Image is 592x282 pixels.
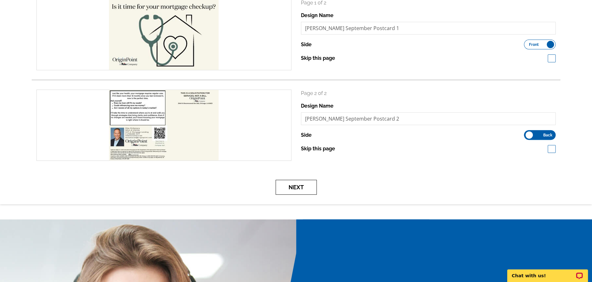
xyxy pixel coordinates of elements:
label: Skip this page [301,54,335,62]
label: Design Name [301,102,334,110]
p: Page 2 of 2 [301,90,556,97]
span: Front [529,43,539,46]
button: Next [276,180,317,195]
iframe: LiveChat chat widget [503,262,592,282]
input: File Name [301,22,556,34]
label: Design Name [301,12,334,19]
label: Skip this page [301,145,335,153]
span: Back [543,134,552,137]
label: Side [301,41,312,48]
input: File Name [301,112,556,125]
label: Side [301,131,312,139]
